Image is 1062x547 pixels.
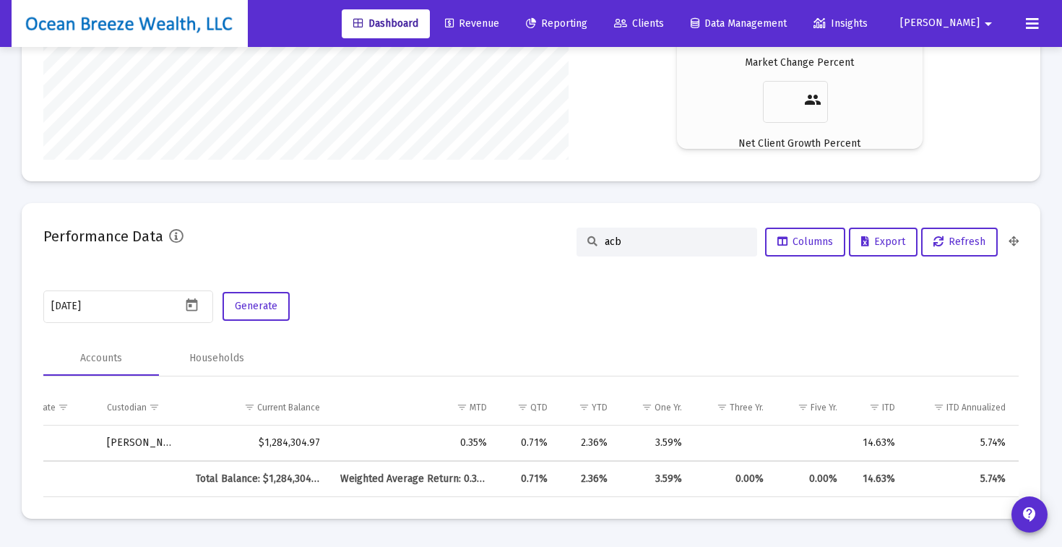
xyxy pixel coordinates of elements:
[861,236,905,248] span: Export
[330,391,497,426] td: Column MTD
[507,472,548,486] div: 0.71%
[196,436,320,450] div: $1,284,304.97
[107,402,147,413] div: Custodian
[614,17,664,30] span: Clients
[946,402,1006,413] div: ITD Annualized
[340,472,487,486] div: Weighted Average Return: 0.35%
[905,391,1019,426] td: Column ITD Annualized
[849,228,918,257] button: Export
[235,300,277,312] span: Generate
[149,402,160,413] span: Show filter options for column 'Custodian'
[592,402,608,413] div: YTD
[777,236,833,248] span: Columns
[457,402,467,413] span: Show filter options for column 'MTD'
[691,17,787,30] span: Data Management
[774,391,847,426] td: Column Five Yr.
[51,301,181,312] input: Select a Date
[43,225,163,248] h2: Performance Data
[692,391,774,426] td: Column Three Yr.
[802,9,879,38] a: Insights
[804,91,821,108] mat-icon: people
[507,436,548,450] div: 0.71%
[568,436,608,450] div: 2.36%
[628,436,682,450] div: 3.59%
[530,402,548,413] div: QTD
[22,9,237,38] img: Dashboard
[605,236,746,248] input: Search
[915,436,1006,450] div: 5.74%
[353,17,418,30] span: Dashboard
[784,472,837,486] div: 0.00%
[858,472,894,486] div: 14.63%
[579,402,590,413] span: Show filter options for column 'YTD'
[717,402,728,413] span: Show filter options for column 'Three Yr.'
[882,402,895,413] div: ITD
[798,402,808,413] span: Show filter options for column 'Five Yr.'
[340,436,487,450] div: 0.35%
[1021,506,1038,523] mat-icon: contact_support
[765,228,845,257] button: Columns
[628,472,682,486] div: 3.59%
[257,402,320,413] div: Current Balance
[97,426,185,460] td: [PERSON_NAME]
[223,292,290,321] button: Generate
[517,402,528,413] span: Show filter options for column 'QTD'
[915,472,1006,486] div: 5.74%
[244,402,255,413] span: Show filter options for column 'Current Balance'
[702,472,764,486] div: 0.00%
[97,391,185,426] td: Column Custodian
[189,351,244,366] div: Households
[933,236,985,248] span: Refresh
[642,402,652,413] span: Show filter options for column 'One Yr.'
[679,9,798,38] a: Data Management
[883,9,1014,38] button: [PERSON_NAME]
[603,9,675,38] a: Clients
[58,402,69,413] span: Show filter options for column 'Inception Date'
[526,17,587,30] span: Reporting
[655,402,682,413] div: One Yr.
[196,472,320,486] div: Total Balance: $1,284,304.97
[80,351,122,366] div: Accounts
[847,391,905,426] td: Column ITD
[618,391,692,426] td: Column One Yr.
[900,17,980,30] span: [PERSON_NAME]
[858,436,894,450] div: 14.63%
[558,391,618,426] td: Column YTD
[811,402,837,413] div: Five Yr.
[186,391,330,426] td: Column Current Balance
[470,402,487,413] div: MTD
[445,17,499,30] span: Revenue
[568,472,608,486] div: 2.36%
[514,9,599,38] a: Reporting
[813,17,868,30] span: Insights
[433,9,511,38] a: Revenue
[921,228,998,257] button: Refresh
[181,295,202,316] button: Open calendar
[745,56,854,70] p: Market Change Percent
[869,402,880,413] span: Show filter options for column 'ITD'
[730,402,764,413] div: Three Yr.
[980,9,997,38] mat-icon: arrow_drop_down
[933,402,944,413] span: Show filter options for column 'ITD Annualized'
[43,391,1019,497] div: Data grid
[342,9,430,38] a: Dashboard
[497,391,558,426] td: Column QTD
[738,137,860,151] p: Net Client Growth Percent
